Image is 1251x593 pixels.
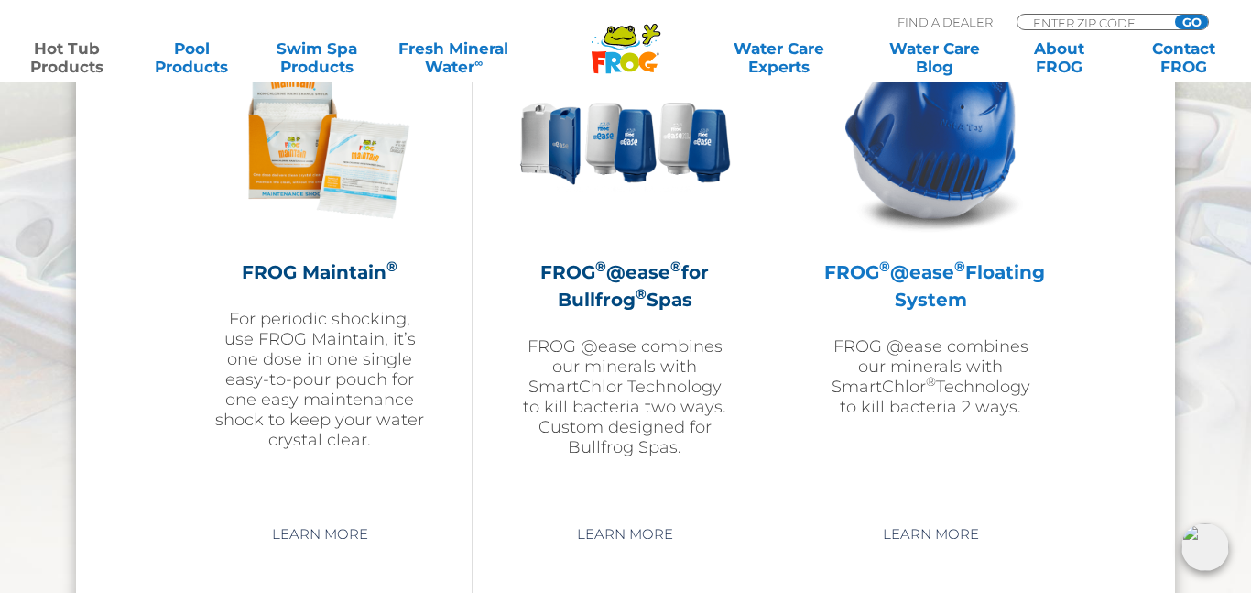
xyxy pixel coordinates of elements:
h2: FROG Maintain [213,258,426,286]
p: FROG @ease combines our minerals with SmartChlor Technology to kill bacteria two ways. Custom des... [518,336,731,457]
sup: ® [636,285,647,302]
a: FROG Maintain®For periodic shocking, use FROG Maintain, it’s one dose in one single easy-to-pour ... [213,27,426,504]
img: bullfrog-product-hero-300x300.png [518,27,731,240]
a: Hot TubProducts [18,39,115,76]
a: Learn More [251,518,389,551]
a: Water CareBlog [886,39,983,76]
a: Learn More [556,518,694,551]
a: Swim SpaProducts [268,39,365,76]
h2: FROG @ease Floating System [824,258,1038,313]
input: GO [1175,15,1208,29]
a: Learn More [862,518,1000,551]
a: ContactFROG [1136,39,1233,76]
sup: ® [386,258,397,275]
sup: ® [879,258,890,275]
sup: ® [926,374,936,389]
sup: ® [670,258,681,275]
p: For periodic shocking, use FROG Maintain, it’s one dose in one single easy-to-pour pouch for one ... [213,309,426,450]
p: Find A Dealer [897,14,993,30]
a: Water CareExperts [700,39,857,76]
sup: ∞ [474,56,483,70]
a: PoolProducts [143,39,240,76]
a: FROG®@ease®Floating SystemFROG @ease combines our minerals with SmartChlor®Technology to kill bac... [824,27,1038,504]
a: AboutFROG [1011,39,1108,76]
a: Fresh MineralWater∞ [393,39,515,76]
p: FROG @ease combines our minerals with SmartChlor Technology to kill bacteria 2 ways. [824,336,1038,417]
sup: ® [595,258,606,275]
img: openIcon [1181,523,1229,571]
input: Zip Code Form [1031,15,1155,30]
h2: FROG @ease for Bullfrog Spas [518,258,731,313]
img: Frog_Maintain_Hero-2-v2-300x300.png [213,27,426,240]
sup: ® [954,258,965,275]
img: hot-tub-product-atease-system-300x300.png [824,27,1037,240]
a: FROG®@ease®for Bullfrog®SpasFROG @ease combines our minerals with SmartChlor Technology to kill b... [518,27,731,504]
